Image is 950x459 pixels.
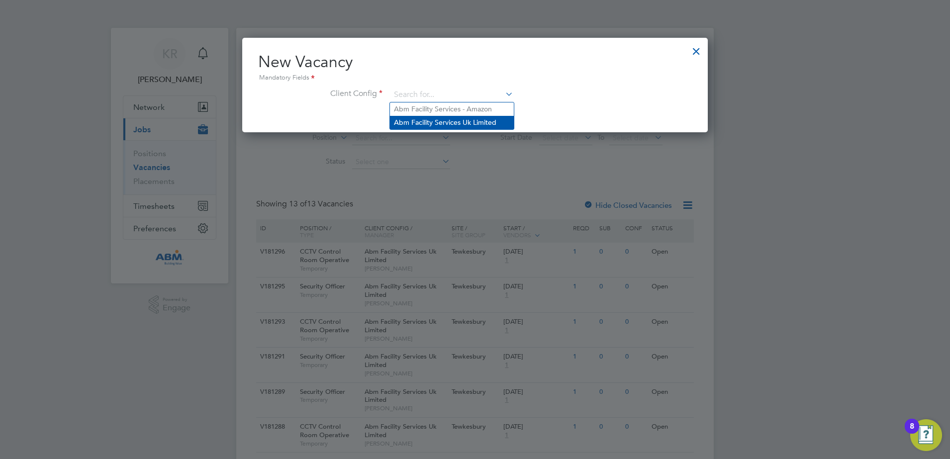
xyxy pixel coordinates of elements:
div: Mandatory Fields [258,73,692,84]
li: Abm Facility Services - Amazon [390,102,514,116]
label: Client Config [258,89,382,99]
input: Search for... [390,88,513,102]
button: Open Resource Center, 8 new notifications [910,419,942,451]
h2: New Vacancy [258,52,692,84]
div: 8 [910,426,914,439]
li: Abm Facility Services Uk Limited [390,116,514,129]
